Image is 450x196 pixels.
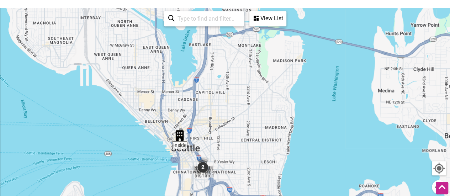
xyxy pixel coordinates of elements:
[174,130,185,141] div: Inside
[250,12,286,25] div: View List
[175,12,239,26] input: Type to find and filter...
[432,161,446,175] button: Your Location
[432,180,446,194] button: Map camera controls
[249,11,286,26] div: See a list of the visible businesses
[192,157,213,178] div: 2
[164,11,244,26] div: Type to search and filter
[436,182,448,194] div: Scroll Back to Top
